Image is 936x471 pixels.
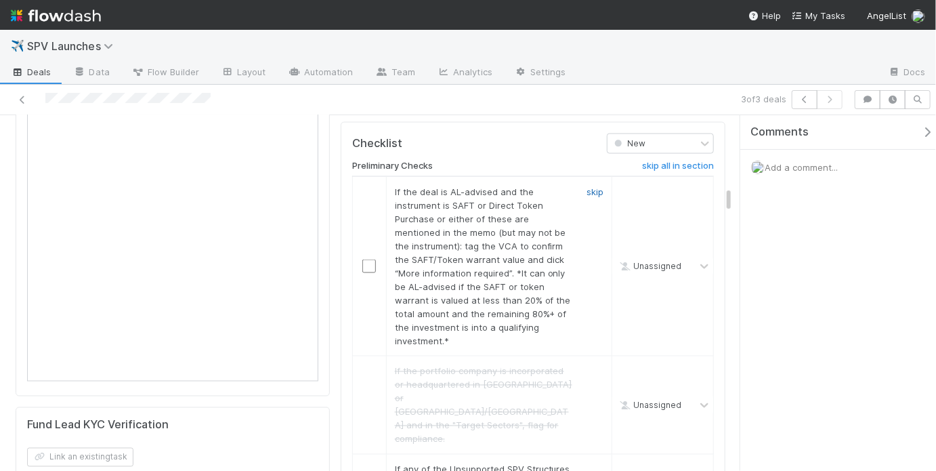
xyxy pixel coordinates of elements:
[121,62,210,84] a: Flow Builder
[503,62,577,84] a: Settings
[11,4,101,27] img: logo-inverted-e16ddd16eac7371096b0.svg
[642,161,714,171] h6: skip all in section
[750,125,809,139] span: Comments
[131,65,199,79] span: Flow Builder
[27,419,169,432] h5: Fund Lead KYC Verification
[867,10,906,21] span: AngelList
[11,65,51,79] span: Deals
[792,10,845,21] span: My Tasks
[751,161,765,174] img: avatar_768cd48b-9260-4103-b3ef-328172ae0546.png
[912,9,925,23] img: avatar_768cd48b-9260-4103-b3ef-328172ae0546.png
[877,62,936,84] a: Docs
[426,62,503,84] a: Analytics
[395,366,572,445] span: If the portfolio company is incorporated or headquartered in [GEOGRAPHIC_DATA] or [GEOGRAPHIC_DAT...
[364,62,426,84] a: Team
[642,161,714,177] a: skip all in section
[27,39,120,53] span: SPV Launches
[741,92,786,106] span: 3 of 3 deals
[352,161,433,171] h6: Preliminary Checks
[277,62,364,84] a: Automation
[395,186,571,346] span: If the deal is AL-advised and the instrument is SAFT or Direct Token Purchase or either of these ...
[587,186,603,197] a: skip
[792,9,845,22] a: My Tasks
[62,62,121,84] a: Data
[765,162,838,173] span: Add a comment...
[210,62,277,84] a: Layout
[748,9,781,22] div: Help
[352,137,402,150] h5: Checklist
[617,401,681,411] span: Unassigned
[612,138,645,148] span: New
[11,40,24,52] span: ✈️
[617,262,681,272] span: Unassigned
[27,448,133,467] button: Link an existingtask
